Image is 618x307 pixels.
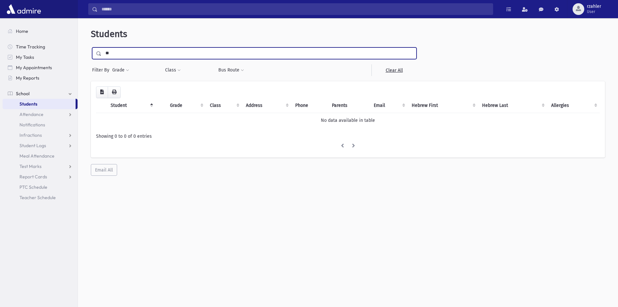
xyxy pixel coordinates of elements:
[16,65,52,70] span: My Appointments
[3,182,78,192] a: PTC Schedule
[478,98,548,113] th: Hebrew Last: activate to sort column ascending
[166,98,206,113] th: Grade: activate to sort column ascending
[3,130,78,140] a: Infractions
[3,151,78,161] a: Meal Attendance
[19,101,37,107] span: Students
[218,64,244,76] button: Bus Route
[19,122,45,128] span: Notifications
[5,3,42,16] img: AdmirePro
[107,98,156,113] th: Student: activate to sort column descending
[587,4,601,9] span: rzahler
[3,26,78,36] a: Home
[19,163,42,169] span: Test Marks
[206,98,242,113] th: Class: activate to sort column ascending
[3,62,78,73] a: My Appointments
[91,164,117,176] button: Email All
[242,98,291,113] th: Address: activate to sort column ascending
[19,174,47,180] span: Report Cards
[19,184,47,190] span: PTC Schedule
[3,88,78,99] a: School
[547,98,600,113] th: Allergies: activate to sort column ascending
[408,98,478,113] th: Hebrew First: activate to sort column ascending
[3,192,78,203] a: Teacher Schedule
[3,52,78,62] a: My Tasks
[91,29,127,39] span: Students
[112,64,129,76] button: Grade
[3,99,76,109] a: Students
[3,109,78,120] a: Attendance
[19,153,55,159] span: Meal Attendance
[3,140,78,151] a: Student Logs
[371,64,417,76] a: Clear All
[3,73,78,83] a: My Reports
[3,120,78,130] a: Notifications
[19,143,46,148] span: Student Logs
[96,86,108,98] button: CSV
[370,98,408,113] th: Email: activate to sort column ascending
[16,54,34,60] span: My Tasks
[108,86,121,98] button: Print
[3,161,78,172] a: Test Marks
[19,111,43,117] span: Attendance
[19,195,56,200] span: Teacher Schedule
[587,9,601,14] span: User
[19,132,42,138] span: Infractions
[96,113,600,128] td: No data available in table
[3,42,78,52] a: Time Tracking
[291,98,328,113] th: Phone
[92,67,112,73] span: Filter By
[98,3,493,15] input: Search
[16,91,30,96] span: School
[16,28,28,34] span: Home
[96,133,600,140] div: Showing 0 to 0 of 0 entries
[165,64,181,76] button: Class
[16,44,45,50] span: Time Tracking
[3,172,78,182] a: Report Cards
[328,98,370,113] th: Parents
[16,75,39,81] span: My Reports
